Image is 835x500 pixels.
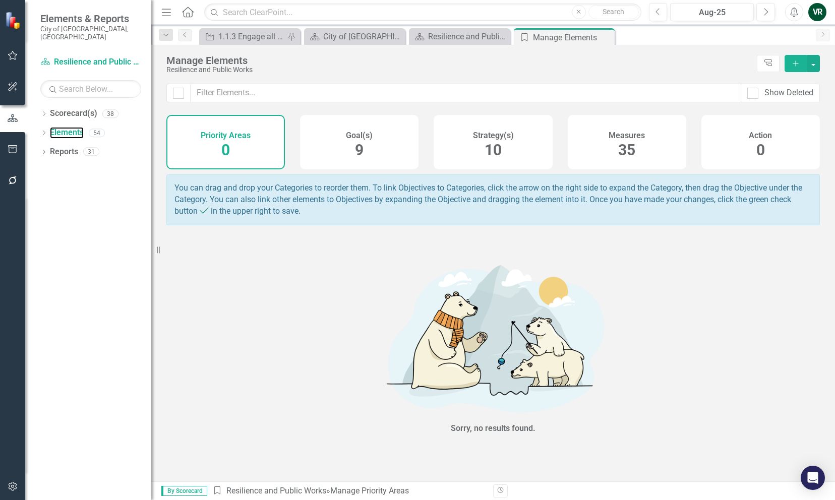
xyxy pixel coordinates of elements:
[411,30,507,43] a: Resilience and Public Works
[218,30,285,43] div: 1.1.3 Engage all Stakeholders with timely and clear communication
[40,56,141,68] a: Resilience and Public Works
[749,131,772,140] h4: Action
[166,174,820,225] div: You can drag and drop your Categories to reorder them. To link Objectives to Categories, click th...
[226,486,326,495] a: Resilience and Public Works
[204,4,641,21] input: Search ClearPoint...
[212,485,486,497] div: » Manage Priority Areas
[166,66,752,74] div: Resilience and Public Works
[50,146,78,158] a: Reports
[5,12,23,29] img: ClearPoint Strategy
[764,87,813,99] div: Show Deleted
[50,127,84,139] a: Elements
[40,13,141,25] span: Elements & Reports
[40,25,141,41] small: City of [GEOGRAPHIC_DATA], [GEOGRAPHIC_DATA]
[609,131,645,140] h4: Measures
[201,131,251,140] h4: Priority Areas
[603,8,624,16] span: Search
[83,148,99,156] div: 31
[102,109,118,118] div: 38
[221,141,230,159] span: 0
[485,141,502,159] span: 10
[346,131,373,140] h4: Goal(s)
[307,30,402,43] a: City of [GEOGRAPHIC_DATA]
[202,30,285,43] a: 1.1.3 Engage all Stakeholders with timely and clear communication
[342,254,644,420] img: No results found
[451,423,535,434] div: Sorry, no results found.
[323,30,402,43] div: City of [GEOGRAPHIC_DATA]
[89,129,105,137] div: 54
[473,131,514,140] h4: Strategy(s)
[756,141,765,159] span: 0
[670,3,754,21] button: Aug-25
[166,55,752,66] div: Manage Elements
[355,141,364,159] span: 9
[40,80,141,98] input: Search Below...
[161,486,207,496] span: By Scorecard
[808,3,826,21] button: VR
[801,466,825,490] div: Open Intercom Messenger
[618,141,635,159] span: 35
[533,31,612,44] div: Manage Elements
[674,7,750,19] div: Aug-25
[50,108,97,119] a: Scorecard(s)
[190,84,741,102] input: Filter Elements...
[428,30,507,43] div: Resilience and Public Works
[588,5,639,19] button: Search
